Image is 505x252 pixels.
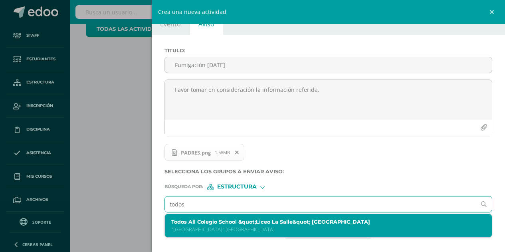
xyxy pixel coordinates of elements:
input: Titulo [165,57,492,73]
label: Todos All Colegio School &quot;Liceo La Salle&quot; [GEOGRAPHIC_DATA] [171,219,471,225]
div: [object Object] [207,184,267,190]
textarea: Favor tomar en consideración la información referida. [165,80,492,120]
span: Aviso [198,20,214,28]
span: Estructura [217,185,257,189]
label: Titulo : [164,48,493,54]
p: "[GEOGRAPHIC_DATA]" [GEOGRAPHIC_DATA] [171,226,471,233]
span: Remover archivo [230,148,244,157]
input: Ej. Primero primaria [165,196,476,212]
span: Búsqueda por : [164,185,203,189]
span: PADRES.png [164,144,245,161]
span: Evento [160,20,181,28]
span: 1.58MB [215,149,230,155]
span: PADRES.png [177,149,215,156]
label: Selecciona los grupos a enviar aviso : [164,169,493,175]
